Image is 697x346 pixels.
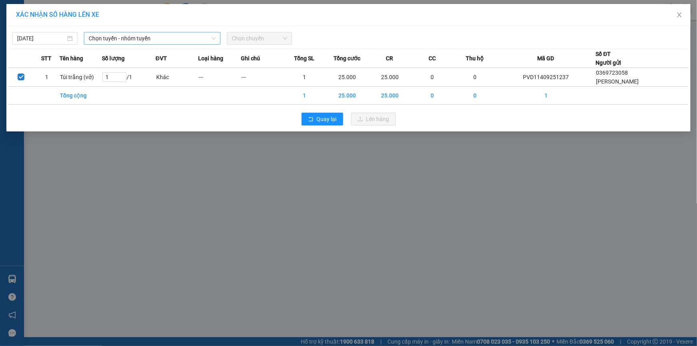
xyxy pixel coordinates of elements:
span: Tên hàng [60,54,83,63]
span: XÁC NHẬN SỐ HÀNG LÊN XE [16,11,99,18]
span: close [676,12,683,18]
span: rollback [308,116,314,123]
button: uploadLên hàng [351,113,396,125]
button: rollbackQuay lại [302,113,343,125]
span: Mã GD [537,54,554,63]
span: Thu hộ [466,54,484,63]
button: Close [668,4,691,26]
span: CC [429,54,436,63]
div: Số ĐT Người gửi [596,50,622,67]
td: --- [198,68,241,87]
td: 1 [34,68,60,87]
b: GỬI : VP [PERSON_NAME] [10,58,139,71]
td: 0 [454,87,496,105]
td: Khác [156,68,199,87]
span: CR [386,54,393,63]
td: 0 [411,68,454,87]
input: 14/09/2025 [17,34,66,43]
span: Chọn chuyến [232,32,287,44]
li: Hotline: 1900 3383, ĐT/Zalo : 0862837383 [75,30,334,40]
td: Túi trắng (vở) [60,68,102,87]
span: Chọn tuyến - nhóm tuyến [89,32,216,44]
td: --- [241,68,284,87]
td: 1 [496,87,596,105]
td: 25.000 [326,87,369,105]
td: PVD11409251237 [496,68,596,87]
span: 0369723058 [596,70,628,76]
td: 25.000 [369,87,411,105]
td: 1 [283,87,326,105]
span: [PERSON_NAME] [596,78,639,85]
td: / 1 [102,68,155,87]
td: Tổng cộng [60,87,102,105]
span: Tổng SL [294,54,315,63]
td: 1 [283,68,326,87]
td: 0 [411,87,454,105]
img: logo.jpg [10,10,50,50]
td: 0 [454,68,496,87]
span: down [211,36,216,41]
span: Quay lại [317,115,337,123]
li: 237 [PERSON_NAME] , [GEOGRAPHIC_DATA] [75,20,334,30]
span: Số lượng [102,54,125,63]
td: 25.000 [369,68,411,87]
span: ĐVT [156,54,167,63]
span: STT [41,54,52,63]
td: 25.000 [326,68,369,87]
span: Tổng cước [334,54,360,63]
span: Loại hàng [198,54,223,63]
span: Ghi chú [241,54,260,63]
